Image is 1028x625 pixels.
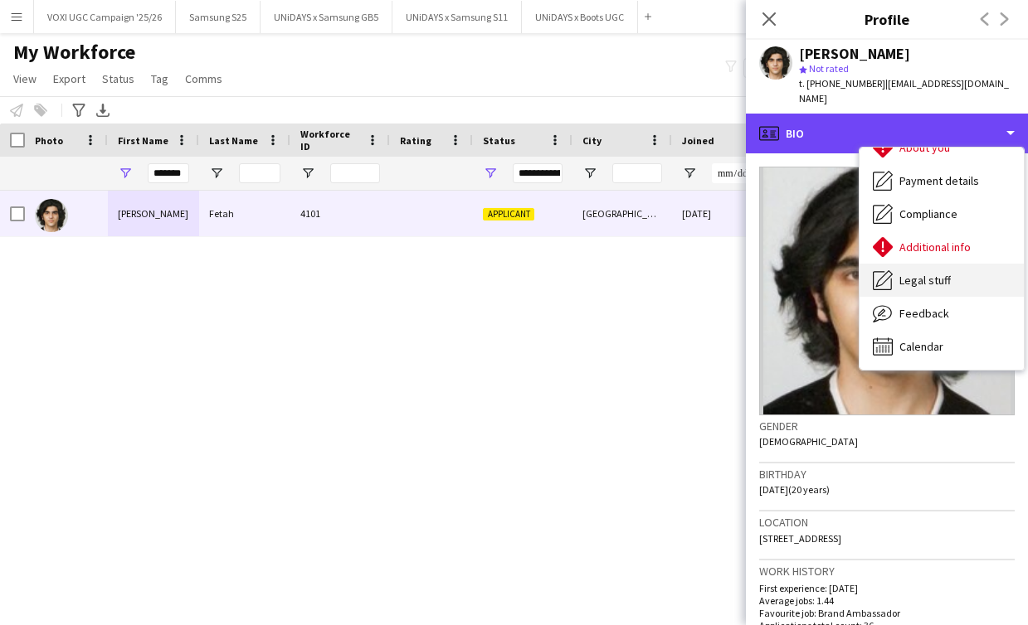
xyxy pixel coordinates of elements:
div: [GEOGRAPHIC_DATA] [572,191,672,236]
span: Payment details [899,173,979,188]
input: City Filter Input [612,163,662,183]
span: Last Name [209,134,258,147]
span: Photo [35,134,63,147]
span: Calendar [899,339,943,354]
span: Export [53,71,85,86]
div: Legal stuff [860,264,1024,297]
h3: Profile [746,8,1028,30]
input: First Name Filter Input [148,163,189,183]
span: City [582,134,602,147]
span: Workforce ID [300,128,360,153]
button: Open Filter Menu [118,166,133,181]
span: Tag [151,71,168,86]
span: Applicant [483,208,534,220]
input: Workforce ID Filter Input [330,163,380,183]
span: First Name [118,134,168,147]
button: UNiDAYS x Samsung GB5 [261,1,392,33]
span: Rating [400,134,431,147]
span: [STREET_ADDRESS] [759,532,841,545]
span: About you [899,140,950,155]
a: Status [95,68,141,90]
button: UNiDAYS x Samsung S11 [392,1,522,33]
p: First experience: [DATE] [759,582,1015,594]
button: Open Filter Menu [582,166,597,181]
app-action-btn: Advanced filters [69,100,89,120]
button: Open Filter Menu [483,166,498,181]
div: Additional info [860,230,1024,264]
span: Feedback [899,306,949,321]
h3: Gender [759,419,1015,434]
a: Comms [178,68,229,90]
span: Status [102,71,134,86]
h3: Birthday [759,467,1015,482]
button: VOXI UGC Campaign '25/26 [34,1,176,33]
div: About you [860,131,1024,164]
span: [DATE] (20 years) [759,483,830,496]
input: Joined Filter Input [712,163,762,183]
div: [PERSON_NAME] [108,191,199,236]
span: Comms [185,71,222,86]
div: [DATE] [672,191,772,236]
h3: Work history [759,564,1015,579]
img: Mohamed Fetah [35,199,68,232]
app-action-btn: Export XLSX [93,100,113,120]
span: Additional info [899,240,971,254]
button: Open Filter Menu [682,166,697,181]
span: Status [483,134,515,147]
a: View [7,68,43,90]
p: Favourite job: Brand Ambassador [759,607,1015,619]
div: Payment details [860,164,1024,197]
div: [PERSON_NAME] [799,46,910,61]
a: Tag [144,68,175,90]
span: View [13,71,37,86]
button: Open Filter Menu [300,166,315,181]
div: 4101 [290,191,390,236]
div: Calendar [860,330,1024,363]
div: Feedback [860,297,1024,330]
a: Export [46,68,92,90]
input: Last Name Filter Input [239,163,280,183]
span: My Workforce [13,40,135,65]
span: Legal stuff [899,273,951,288]
div: Fetah [199,191,290,236]
span: t. [PHONE_NUMBER] [799,77,885,90]
button: Samsung S25 [176,1,261,33]
div: Bio [746,114,1028,153]
h3: Location [759,515,1015,530]
button: Everyone9,755 [743,58,826,78]
button: UNiDAYS x Boots UGC [522,1,638,33]
span: Joined [682,134,714,147]
span: | [EMAIL_ADDRESS][DOMAIN_NAME] [799,77,1009,104]
div: Compliance [860,197,1024,230]
button: Open Filter Menu [209,166,224,181]
span: Not rated [809,62,849,75]
p: Average jobs: 1.44 [759,594,1015,607]
span: Compliance [899,206,957,221]
span: [DEMOGRAPHIC_DATA] [759,435,858,448]
img: Crew avatar or photo [759,167,1015,415]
